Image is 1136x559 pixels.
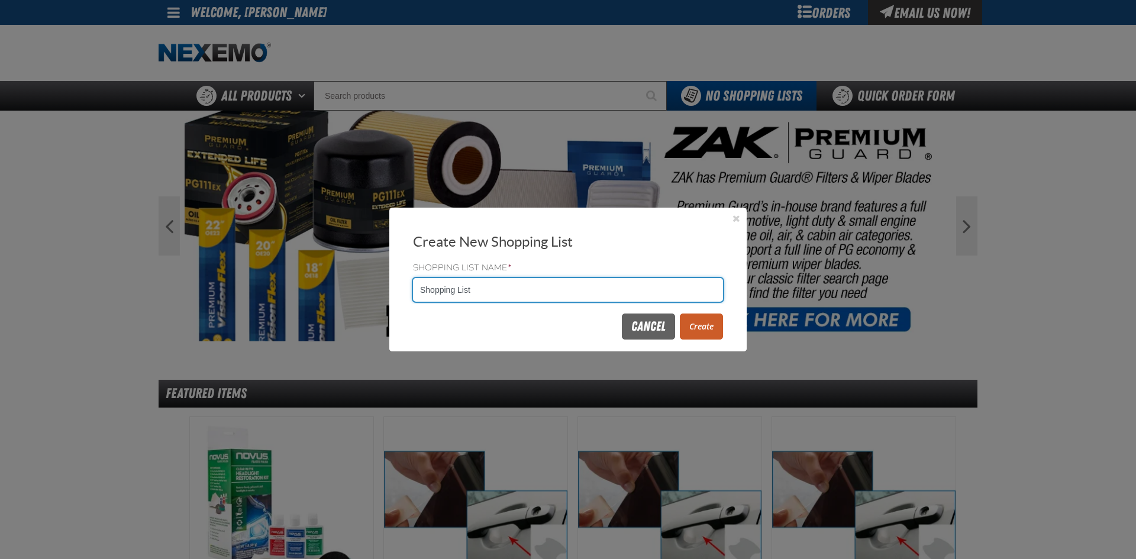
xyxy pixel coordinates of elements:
label: Shopping List Name [413,263,723,274]
button: Close the Dialog [729,211,743,225]
button: Cancel [622,314,675,340]
input: Shopping List Name [413,278,723,302]
button: Create [680,314,723,340]
span: Create New Shopping List [413,234,573,250]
